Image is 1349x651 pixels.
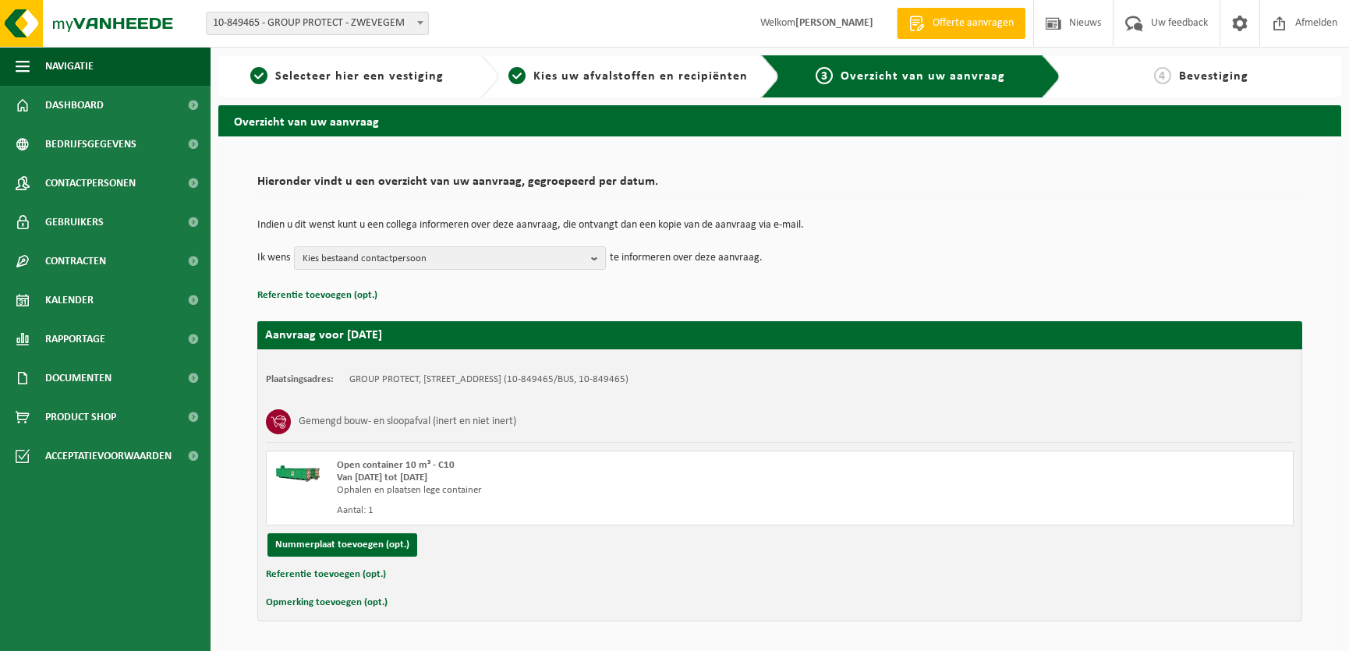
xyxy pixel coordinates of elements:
[45,281,94,320] span: Kalender
[206,12,429,35] span: 10-849465 - GROUP PROTECT - ZWEVEGEM
[45,203,104,242] span: Gebruikers
[45,398,116,437] span: Product Shop
[207,12,428,34] span: 10-849465 - GROUP PROTECT - ZWEVEGEM
[337,484,842,497] div: Ophalen en plaatsen lege container
[45,242,106,281] span: Contracten
[294,246,606,270] button: Kies bestaand contactpersoon
[45,359,112,398] span: Documenten
[257,175,1302,196] h2: Hieronder vindt u een overzicht van uw aanvraag, gegroepeerd per datum.
[337,460,455,470] span: Open container 10 m³ - C10
[218,105,1341,136] h2: Overzicht van uw aanvraag
[45,47,94,86] span: Navigatie
[45,437,172,476] span: Acceptatievoorwaarden
[795,17,873,29] strong: [PERSON_NAME]
[250,67,267,84] span: 1
[897,8,1025,39] a: Offerte aanvragen
[299,409,516,434] h3: Gemengd bouw- en sloopafval (inert en niet inert)
[349,373,628,386] td: GROUP PROTECT, [STREET_ADDRESS] (10-849465/BUS, 10-849465)
[816,67,833,84] span: 3
[45,125,136,164] span: Bedrijfsgegevens
[266,593,388,613] button: Opmerking toevoegen (opt.)
[226,67,468,86] a: 1Selecteer hier een vestiging
[274,459,321,483] img: HK-XC-10-GN-00.png
[266,564,386,585] button: Referentie toevoegen (opt.)
[337,472,427,483] strong: Van [DATE] tot [DATE]
[257,285,377,306] button: Referentie toevoegen (opt.)
[275,70,444,83] span: Selecteer hier een vestiging
[929,16,1018,31] span: Offerte aanvragen
[266,374,334,384] strong: Plaatsingsadres:
[257,246,290,270] p: Ik wens
[533,70,748,83] span: Kies uw afvalstoffen en recipiënten
[1179,70,1248,83] span: Bevestiging
[337,504,842,517] div: Aantal: 1
[257,220,1302,231] p: Indien u dit wenst kunt u een collega informeren over deze aanvraag, die ontvangt dan een kopie v...
[610,246,763,270] p: te informeren over deze aanvraag.
[1154,67,1171,84] span: 4
[267,533,417,557] button: Nummerplaat toevoegen (opt.)
[507,67,749,86] a: 2Kies uw afvalstoffen en recipiënten
[265,329,382,341] strong: Aanvraag voor [DATE]
[841,70,1005,83] span: Overzicht van uw aanvraag
[45,164,136,203] span: Contactpersonen
[303,247,585,271] span: Kies bestaand contactpersoon
[45,320,105,359] span: Rapportage
[508,67,526,84] span: 2
[45,86,104,125] span: Dashboard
